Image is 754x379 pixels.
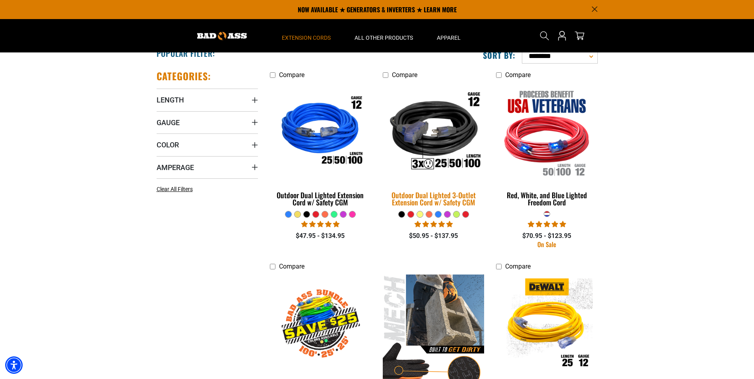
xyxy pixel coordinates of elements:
div: Outdoor Dual Lighted 3-Outlet Extension Cord w/ Safety CGM [383,191,484,206]
a: Outdoor Dual Lighted 3-Outlet Extension Cord w/ Safety CGM Outdoor Dual Lighted 3-Outlet Extensio... [383,83,484,211]
div: On Sale [496,241,597,248]
a: cart [573,31,586,41]
span: All Other Products [355,34,413,41]
img: Bad Ass Extension Cords [197,32,247,40]
span: Gauge [157,118,180,127]
label: Sort by: [483,50,516,60]
div: $47.95 - $134.95 [270,231,371,241]
a: Red, White, and Blue Lighted Freedom Cord Red, White, and Blue Lighted Freedom Cord [496,83,597,211]
span: Clear All Filters [157,186,193,192]
div: Accessibility Menu [5,356,23,374]
a: Outdoor Dual Lighted Extension Cord w/ Safety CGM Outdoor Dual Lighted Extension Cord w/ Safety CGM [270,83,371,211]
div: Outdoor Dual Lighted Extension Cord w/ Safety CGM [270,191,371,206]
span: Compare [279,71,304,79]
a: Clear All Filters [157,185,196,193]
img: Outdoor Dual Lighted Extension Cord w/ Safety CGM [270,87,370,178]
span: Compare [279,263,304,270]
span: Amperage [157,163,194,172]
summary: All Other Products [343,19,425,52]
span: Compare [505,71,531,79]
summary: Search [538,29,551,42]
div: $70.95 - $123.95 [496,231,597,241]
span: Compare [392,71,417,79]
span: Length [157,95,184,104]
div: Red, White, and Blue Lighted Freedom Cord [496,191,597,206]
summary: Extension Cords [270,19,343,52]
span: 5.00 stars [528,220,566,228]
span: Extension Cords [282,34,331,41]
img: Outdoor Cord Bundle [270,278,370,369]
img: DEWALT Outdoor Dual Lighted Extension Cord [497,278,597,369]
h2: Popular Filter: [157,48,215,58]
img: Red, White, and Blue Lighted Freedom Cord [497,87,597,178]
a: Open this option [556,19,568,52]
summary: Length [157,89,258,111]
img: Outdoor Dual Lighted 3-Outlet Extension Cord w/ Safety CGM [378,81,489,183]
span: Compare [505,263,531,270]
span: Apparel [437,34,461,41]
summary: Amperage [157,156,258,178]
summary: Gauge [157,111,258,133]
span: 4.81 stars [301,220,339,228]
summary: Color [157,133,258,156]
span: 4.80 stars [415,220,453,228]
div: $50.95 - $137.95 [383,231,484,241]
summary: Apparel [425,19,473,52]
span: Color [157,140,179,149]
h2: Categories: [157,70,211,82]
